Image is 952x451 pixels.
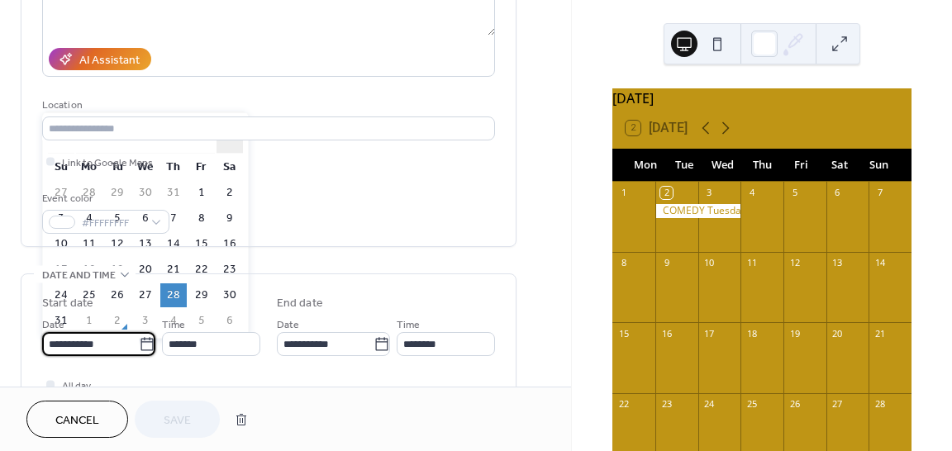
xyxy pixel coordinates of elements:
div: Thu [743,149,782,182]
div: Sat [821,149,859,182]
span: Time [397,316,420,334]
div: 21 [873,327,886,339]
div: 25 [745,398,758,411]
div: 14 [873,257,886,269]
div: COMEDY Tuesday @ 8PM TRIVIA Wednesday @ 7:30PM [655,204,740,218]
div: 13 [831,257,844,269]
div: 4 [745,187,758,199]
span: Date [42,316,64,334]
div: Fri [782,149,821,182]
button: AI Assistant [49,48,151,70]
span: All day [62,377,91,395]
div: 17 [703,327,716,339]
div: 11 [745,257,758,269]
div: 24 [703,398,716,411]
button: Cancel [26,401,128,438]
div: AI Assistant [79,52,140,69]
div: 6 [831,187,844,199]
div: 3 [703,187,716,199]
div: Sun [859,149,898,182]
div: Event color [42,190,166,207]
div: 9 [660,257,673,269]
div: 1 [617,187,630,199]
div: 10 [703,257,716,269]
div: Mon [626,149,664,182]
div: 5 [788,187,801,199]
div: 28 [873,398,886,411]
span: #FFFFFFFF [82,215,143,232]
div: End date [277,295,323,312]
div: Wed [703,149,742,182]
span: Cancel [55,412,99,430]
span: Date [277,316,299,334]
div: [DATE] [612,88,912,108]
div: 7 [873,187,886,199]
div: 12 [788,257,801,269]
div: 2 [660,187,673,199]
span: Link to Google Maps [62,154,153,172]
div: 16 [660,327,673,339]
div: 22 [617,398,630,411]
div: 18 [745,327,758,339]
div: 26 [788,398,801,411]
span: Time [162,316,185,334]
span: Date and time [42,267,116,284]
div: Location [42,97,492,114]
div: 19 [788,327,801,339]
div: 23 [660,398,673,411]
div: 15 [617,327,630,339]
div: Start date [42,295,93,312]
div: 8 [617,257,630,269]
div: 27 [831,398,844,411]
div: 20 [831,327,844,339]
div: Tue [664,149,703,182]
